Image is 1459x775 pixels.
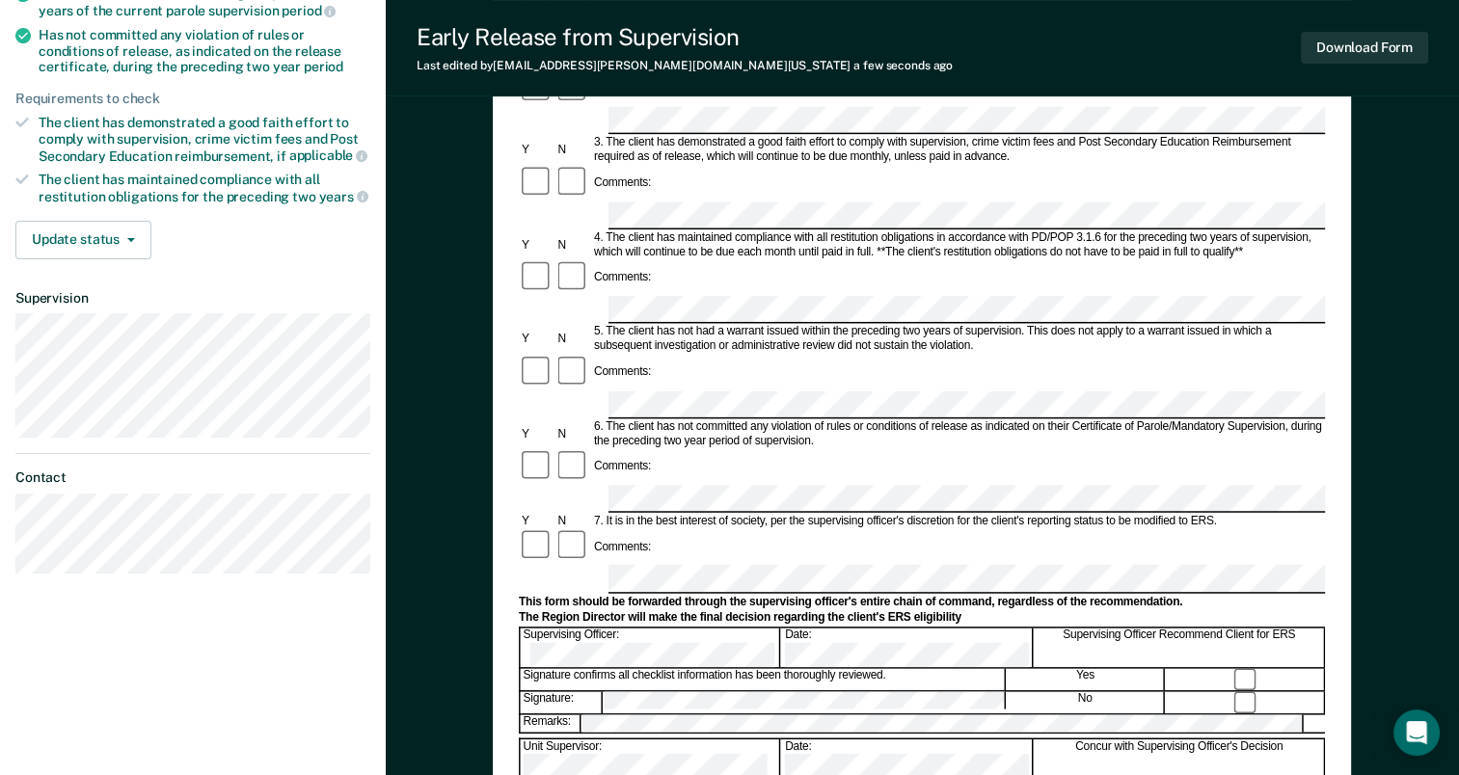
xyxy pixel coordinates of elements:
div: 4. The client has maintained compliance with all restitution obligations in accordance with PD/PO... [591,230,1325,259]
div: Yes [1007,669,1165,690]
div: Signature: [521,692,603,713]
div: Supervising Officer Recommend Client for ERS [1035,628,1325,668]
div: Open Intercom Messenger [1393,709,1440,756]
div: Comments: [591,365,654,380]
span: period [282,3,336,18]
button: Download Form [1301,32,1428,64]
dt: Contact [15,469,370,486]
div: 3. The client has demonstrated a good faith effort to comply with supervision, crime victim fees ... [591,136,1325,165]
dt: Supervision [15,290,370,307]
div: This form should be forwarded through the supervising officer's entire chain of command, regardle... [519,595,1325,609]
div: N [555,514,591,528]
div: Comments: [591,271,654,285]
span: applicable [289,147,367,163]
div: Last edited by [EMAIL_ADDRESS][PERSON_NAME][DOMAIN_NAME][US_STATE] [417,59,953,72]
button: Update status [15,221,151,259]
div: Comments: [591,175,654,190]
div: Supervising Officer: [521,628,781,668]
div: Comments: [591,540,654,554]
div: N [555,238,591,253]
span: period [304,59,343,74]
div: The Region Director will make the final decision regarding the client's ERS eligibility [519,610,1325,625]
div: Y [519,143,554,157]
div: Y [519,514,554,528]
div: Date: [782,628,1033,668]
div: Requirements to check [15,91,370,107]
div: Y [519,333,554,347]
div: Has not committed any violation of rules or conditions of release, as indicated on the release ce... [39,27,370,75]
div: N [555,333,591,347]
span: years [319,189,368,204]
div: Y [519,238,554,253]
div: N [555,427,591,441]
div: Comments: [591,460,654,474]
span: a few seconds ago [853,59,953,72]
div: The client has demonstrated a good faith effort to comply with supervision, crime victim fees and... [39,115,370,164]
div: The client has maintained compliance with all restitution obligations for the preceding two [39,172,370,204]
div: N [555,143,591,157]
div: 6. The client has not committed any violation of rules or conditions of release as indicated on t... [591,419,1325,448]
div: Y [519,427,554,441]
div: 7. It is in the best interest of society, per the supervising officer's discretion for the client... [591,514,1325,528]
div: No [1007,692,1165,713]
div: 5. The client has not had a warrant issued within the preceding two years of supervision. This do... [591,325,1325,354]
div: Signature confirms all checklist information has been thoroughly reviewed. [521,669,1006,690]
div: Early Release from Supervision [417,23,953,51]
div: Remarks: [521,715,582,733]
